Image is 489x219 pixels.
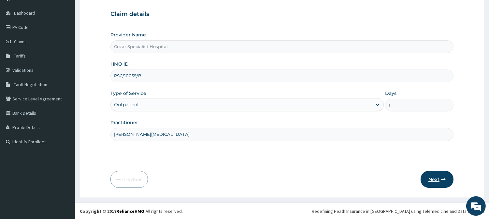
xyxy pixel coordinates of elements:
[110,171,148,188] button: Previous
[110,128,453,141] input: Enter Name
[107,3,122,19] div: Minimize live chat window
[110,61,129,67] label: HMO ID
[110,90,146,97] label: Type of Service
[3,148,124,171] textarea: Type your message and hit 'Enter'
[312,208,484,214] div: Redefining Heath Insurance in [GEOGRAPHIC_DATA] using Telemedicine and Data Science!
[116,208,144,214] a: RelianceHMO
[14,39,27,45] span: Claims
[34,36,109,45] div: Chat with us now
[80,208,146,214] strong: Copyright © 2017 .
[12,32,26,49] img: d_794563401_company_1708531726252_794563401
[110,119,138,126] label: Practitioner
[421,171,453,188] button: Next
[110,11,453,18] h3: Claim details
[14,10,35,16] span: Dashboard
[110,70,453,82] input: Enter HMO ID
[110,32,146,38] label: Provider Name
[114,101,139,108] div: Outpatient
[14,82,47,87] span: Tariff Negotiation
[385,90,396,97] label: Days
[14,53,26,59] span: Tariffs
[38,67,90,133] span: We're online!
